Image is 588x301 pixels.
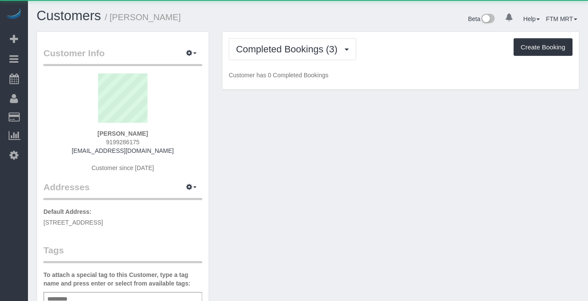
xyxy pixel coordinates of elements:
label: To attach a special tag to this Customer, type a tag name and press enter or select from availabl... [43,271,202,288]
legend: Tags [43,244,202,263]
a: [EMAIL_ADDRESS][DOMAIN_NAME] [72,147,174,154]
button: Create Booking [514,38,573,56]
a: Beta [468,15,495,22]
span: [STREET_ADDRESS] [43,219,103,226]
a: Customers [37,8,101,23]
span: Customer since [DATE] [92,164,154,171]
label: Default Address: [43,207,92,216]
p: Customer has 0 Completed Bookings [229,71,573,79]
button: Completed Bookings (3) [229,38,356,60]
a: FTM MRT [546,15,577,22]
img: New interface [480,14,495,25]
span: 9199286175 [106,139,139,146]
img: Automaid Logo [5,9,22,21]
small: / [PERSON_NAME] [105,12,181,22]
legend: Customer Info [43,47,202,66]
a: Help [523,15,540,22]
span: Completed Bookings (3) [236,44,342,55]
strong: [PERSON_NAME] [98,130,148,137]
